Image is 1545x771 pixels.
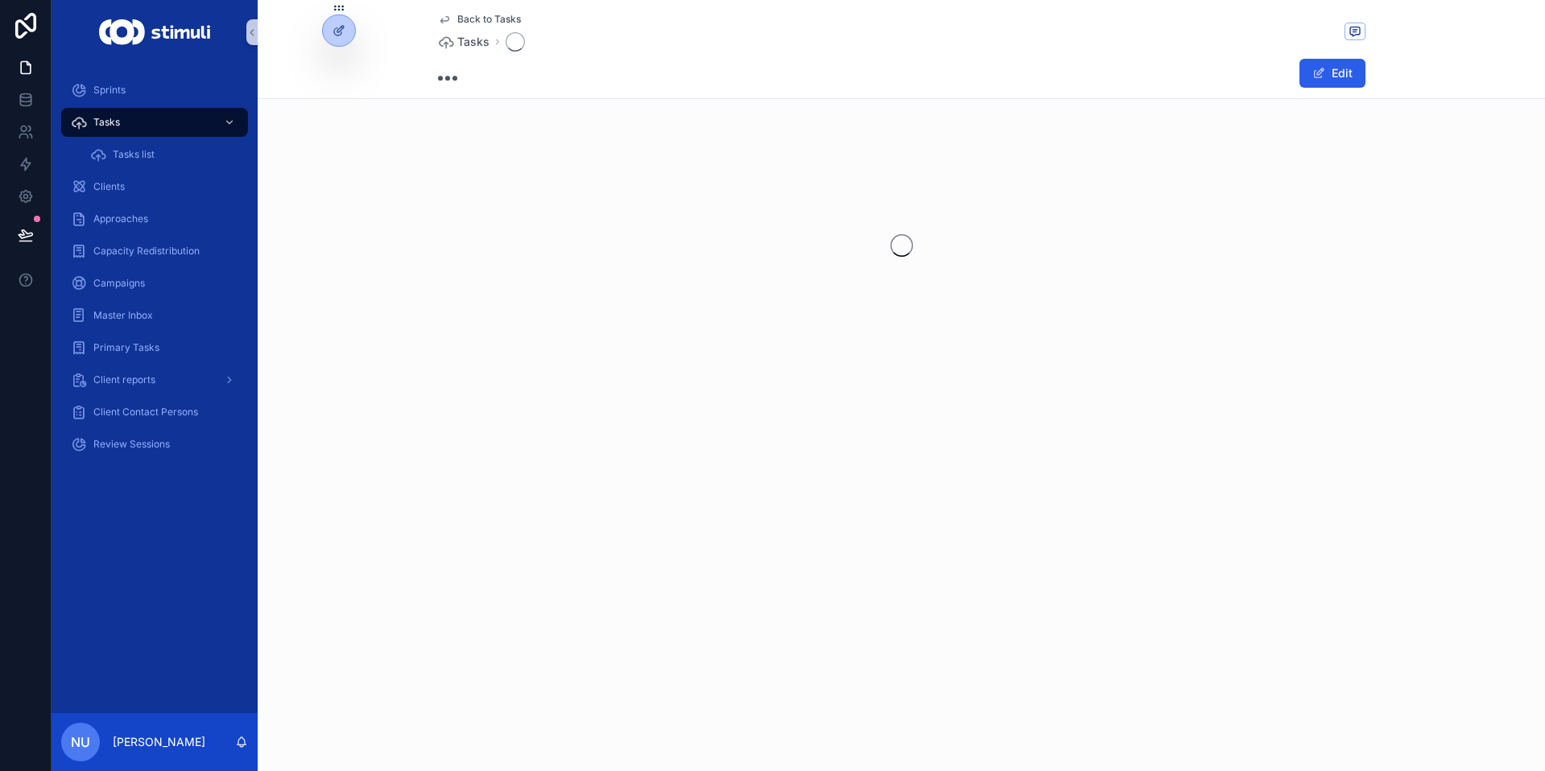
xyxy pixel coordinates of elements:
a: Clients [61,172,248,201]
span: Tasks [457,34,490,50]
img: App logo [99,19,209,45]
span: Campaigns [93,277,145,290]
a: Tasks [61,108,248,137]
span: Client reports [93,373,155,386]
a: Client Contact Persons [61,398,248,427]
span: Capacity Redistribution [93,245,200,258]
a: Campaigns [61,269,248,298]
span: Primary Tasks [93,341,159,354]
a: Client reports [61,365,248,394]
a: Capacity Redistribution [61,237,248,266]
a: Review Sessions [61,430,248,459]
a: Approaches [61,204,248,233]
p: [PERSON_NAME] [113,734,205,750]
span: NU [71,732,90,752]
a: Back to Tasks [438,13,521,26]
span: Sprints [93,84,126,97]
button: Edit [1299,59,1365,88]
a: Primary Tasks [61,333,248,362]
span: Master Inbox [93,309,153,322]
span: Clients [93,180,125,193]
a: Sprints [61,76,248,105]
div: scrollable content [52,64,258,480]
span: Client Contact Persons [93,406,198,418]
span: Review Sessions [93,438,170,451]
a: Tasks [438,34,490,50]
span: Tasks list [113,148,155,161]
a: Tasks list [81,140,248,169]
span: Tasks [93,116,120,129]
span: Back to Tasks [457,13,521,26]
a: Master Inbox [61,301,248,330]
span: Approaches [93,212,148,225]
